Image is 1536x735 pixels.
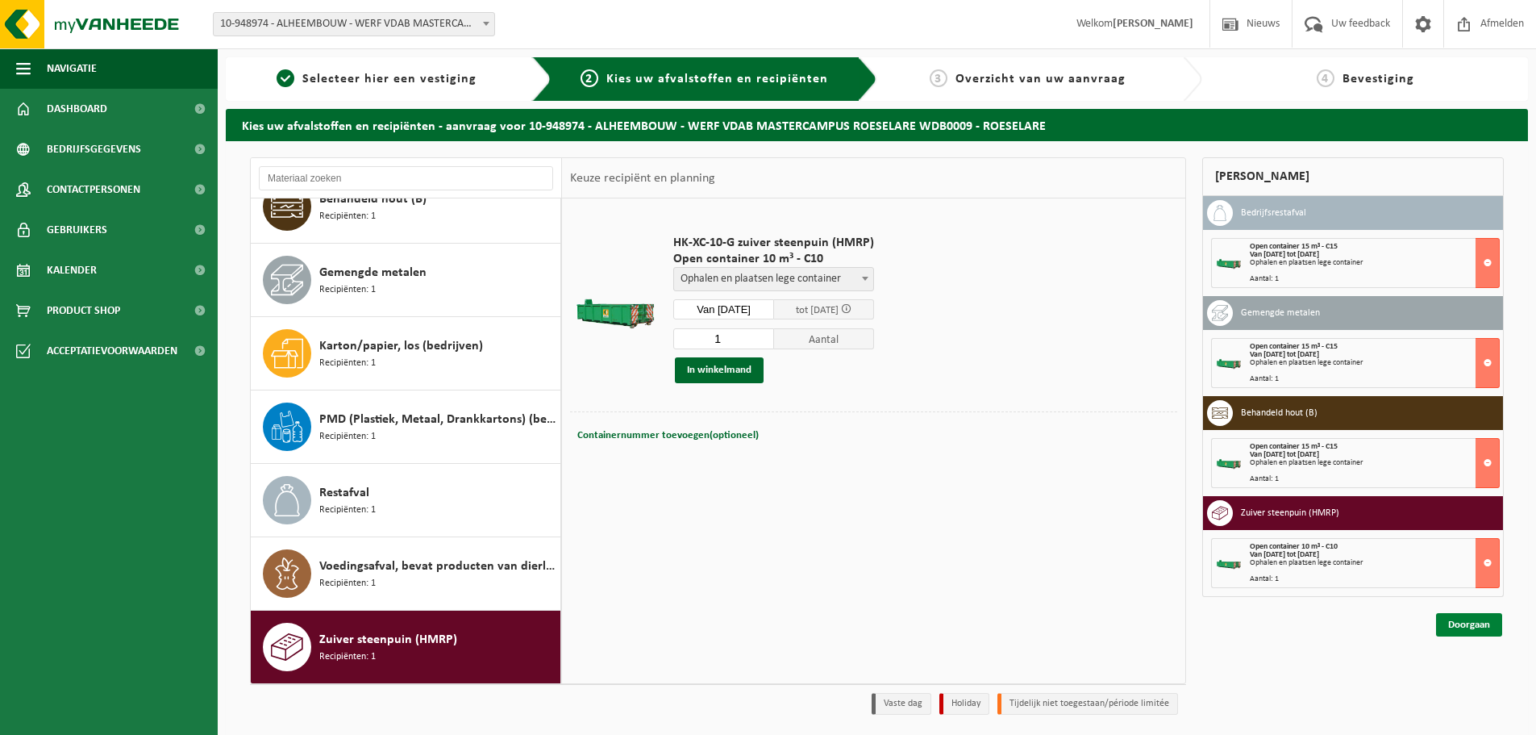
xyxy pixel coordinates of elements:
span: Ophalen en plaatsen lege container [673,267,874,291]
div: Ophalen en plaatsen lege container [1250,359,1499,367]
button: Gemengde metalen Recipiënten: 1 [251,244,561,317]
span: Open container 10 m³ - C10 [1250,542,1338,551]
span: Recipiënten: 1 [319,356,376,371]
span: Zuiver steenpuin (HMRP) [319,630,457,649]
h3: Behandeld hout (B) [1241,400,1317,426]
span: Dashboard [47,89,107,129]
button: In winkelmand [675,357,764,383]
span: Open container 15 m³ - C15 [1250,242,1338,251]
span: Aantal [774,328,875,349]
span: Recipiënten: 1 [319,209,376,224]
div: Keuze recipiënt en planning [562,158,723,198]
div: Ophalen en plaatsen lege container [1250,259,1499,267]
div: Aantal: 1 [1250,275,1499,283]
li: Tijdelijk niet toegestaan/période limitée [997,693,1178,715]
button: Restafval Recipiënten: 1 [251,464,561,537]
span: 3 [930,69,947,87]
div: Ophalen en plaatsen lege container [1250,559,1499,567]
span: tot [DATE] [796,305,839,315]
span: Recipiënten: 1 [319,649,376,665]
span: Open container 15 m³ - C15 [1250,442,1338,451]
button: Behandeld hout (B) Recipiënten: 1 [251,170,561,244]
span: Bedrijfsgegevens [47,129,141,169]
span: Selecteer hier een vestiging [302,73,477,86]
button: PMD (Plastiek, Metaal, Drankkartons) (bedrijven) Recipiënten: 1 [251,390,561,464]
span: Navigatie [47,48,97,89]
span: Karton/papier, los (bedrijven) [319,336,483,356]
div: Aantal: 1 [1250,575,1499,583]
span: Ophalen en plaatsen lege container [674,268,873,290]
li: Holiday [939,693,989,715]
span: Recipiënten: 1 [319,503,376,518]
span: Open container 10 m³ - C10 [673,251,874,267]
div: Ophalen en plaatsen lege container [1250,459,1499,467]
li: Vaste dag [872,693,931,715]
span: Containernummer toevoegen(optioneel) [577,430,759,441]
span: Open container 15 m³ - C15 [1250,342,1338,351]
span: 10-948974 - ALHEEMBOUW - WERF VDAB MASTERCAMPUS ROESELARE WDB0009 - ROESELARE [214,13,494,35]
span: Contactpersonen [47,169,140,210]
span: Product Shop [47,290,120,331]
span: Voedingsafval, bevat producten van dierlijke oorsprong, onverpakt, categorie 3 [319,557,556,576]
a: Doorgaan [1436,613,1502,637]
span: Restafval [319,483,369,503]
button: Zuiver steenpuin (HMRP) Recipiënten: 1 [251,611,561,683]
span: Acceptatievoorwaarden [47,331,177,371]
span: 10-948974 - ALHEEMBOUW - WERF VDAB MASTERCAMPUS ROESELARE WDB0009 - ROESELARE [213,12,495,36]
strong: Van [DATE] tot [DATE] [1250,350,1319,359]
strong: Van [DATE] tot [DATE] [1250,550,1319,559]
input: Materiaal zoeken [259,166,553,190]
button: Voedingsafval, bevat producten van dierlijke oorsprong, onverpakt, categorie 3 Recipiënten: 1 [251,537,561,611]
a: 1Selecteer hier een vestiging [234,69,519,89]
span: 4 [1317,69,1334,87]
strong: [PERSON_NAME] [1113,18,1193,30]
h2: Kies uw afvalstoffen en recipiënten - aanvraag voor 10-948974 - ALHEEMBOUW - WERF VDAB MASTERCAMP... [226,109,1528,140]
h3: Gemengde metalen [1241,300,1320,326]
span: Behandeld hout (B) [319,190,427,209]
span: Recipiënten: 1 [319,282,376,298]
span: Gebruikers [47,210,107,250]
button: Karton/papier, los (bedrijven) Recipiënten: 1 [251,317,561,390]
span: Recipiënten: 1 [319,429,376,445]
strong: Van [DATE] tot [DATE] [1250,450,1319,459]
span: Gemengde metalen [319,263,427,282]
span: HK-XC-10-G zuiver steenpuin (HMRP) [673,235,874,251]
button: Containernummer toevoegen(optioneel) [576,424,760,447]
span: Kies uw afvalstoffen en recipiënten [606,73,828,86]
div: Aantal: 1 [1250,475,1499,483]
span: 1 [277,69,294,87]
span: PMD (Plastiek, Metaal, Drankkartons) (bedrijven) [319,410,556,429]
span: 2 [581,69,598,87]
span: Overzicht van uw aanvraag [955,73,1126,86]
div: [PERSON_NAME] [1202,157,1504,196]
h3: Zuiver steenpuin (HMRP) [1241,500,1339,526]
input: Selecteer datum [673,299,774,319]
span: Recipiënten: 1 [319,576,376,591]
div: Aantal: 1 [1250,375,1499,383]
strong: Van [DATE] tot [DATE] [1250,250,1319,259]
span: Kalender [47,250,97,290]
h3: Bedrijfsrestafval [1241,200,1306,226]
span: Bevestiging [1342,73,1414,86]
